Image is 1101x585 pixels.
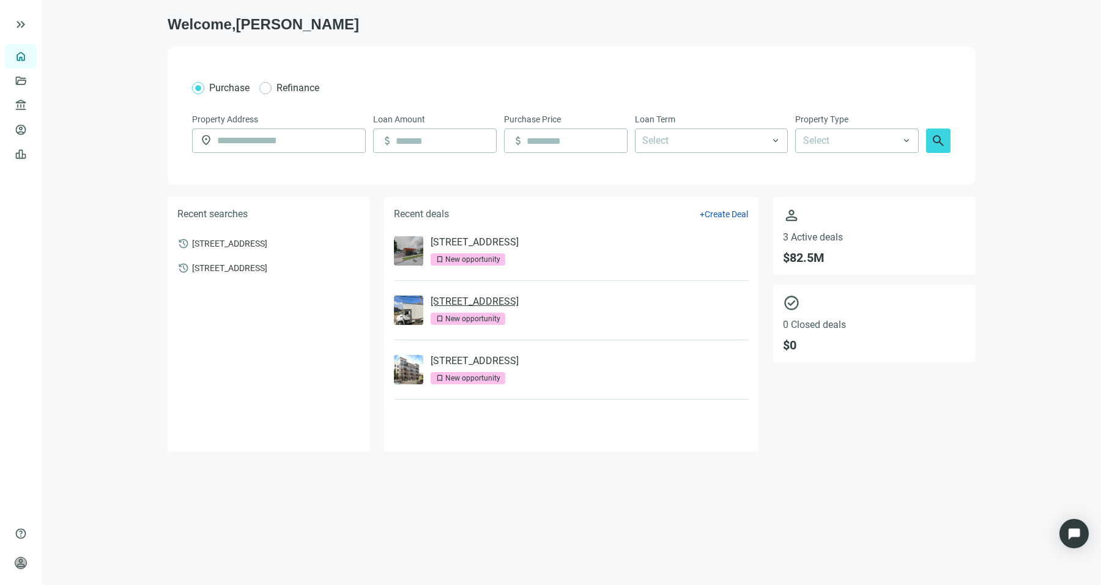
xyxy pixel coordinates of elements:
span: bookmark [436,315,444,323]
h5: Recent searches [177,207,248,222]
span: Refinance [276,82,319,94]
span: 0 Closed deals [783,319,965,330]
span: + [700,209,705,219]
img: deal-photo-1 [394,296,423,325]
h5: Recent deals [394,207,449,222]
div: New opportunity [445,313,500,325]
span: $ 0 [783,338,965,352]
div: New opportunity [445,372,500,384]
span: bookmark [436,255,444,264]
span: bookmark [436,374,444,382]
span: history [177,262,190,274]
span: history [177,237,190,250]
span: attach_money [512,135,524,147]
span: location_on [200,134,212,146]
h1: Welcome, [PERSON_NAME] [168,15,975,34]
span: account_balance [15,99,23,111]
div: Open Intercom Messenger [1059,519,1089,548]
span: person [15,557,27,569]
span: Property Address [192,113,258,126]
a: [STREET_ADDRESS] [431,355,519,367]
span: [STREET_ADDRESS] [192,262,267,273]
span: Create Deal [705,209,748,219]
span: Purchase [209,82,250,94]
span: [STREET_ADDRESS] [192,237,267,248]
button: keyboard_double_arrow_right [13,17,28,32]
span: Loan Term [635,113,675,126]
span: Loan Amount [373,113,425,126]
span: 3 Active deals [783,231,965,243]
div: New opportunity [445,253,500,266]
img: deal-photo-2 [394,355,423,384]
span: help [15,527,27,540]
a: [STREET_ADDRESS] [431,296,519,308]
img: deal-photo-0 [394,236,423,266]
span: attach_money [381,135,393,147]
span: $ 82.5M [783,250,965,265]
a: [STREET_ADDRESS] [431,236,519,248]
button: search [926,129,951,153]
span: Property Type [795,113,848,126]
button: +Create Deal [699,209,749,220]
span: check_circle [783,294,965,311]
span: Purchase Price [504,113,561,126]
span: person [783,207,965,224]
span: search [931,133,946,148]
